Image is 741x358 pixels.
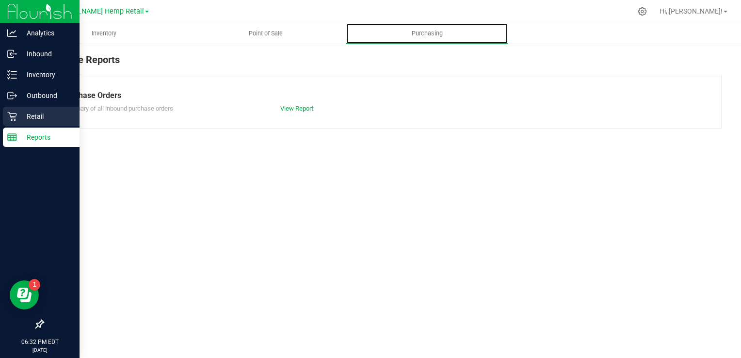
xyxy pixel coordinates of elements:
a: Purchasing [346,23,508,44]
div: Purchase Orders [63,90,702,101]
inline-svg: Inbound [7,49,17,59]
div: Purchase Reports [43,52,722,75]
span: Purchasing [399,29,456,38]
p: Retail [17,111,75,122]
p: Outbound [17,90,75,101]
iframe: Resource center unread badge [29,279,40,291]
inline-svg: Reports [7,132,17,142]
inline-svg: Retail [7,112,17,121]
p: 06:32 PM EDT [4,338,75,346]
p: Reports [17,131,75,143]
inline-svg: Outbound [7,91,17,100]
p: Inbound [17,48,75,60]
p: Analytics [17,27,75,39]
span: [PERSON_NAME] Hemp Retail [49,7,144,16]
span: Hi, [PERSON_NAME]! [660,7,723,15]
inline-svg: Inventory [7,70,17,80]
inline-svg: Analytics [7,28,17,38]
span: Inventory [79,29,129,38]
a: Point of Sale [185,23,346,44]
div: Manage settings [636,7,648,16]
p: [DATE] [4,346,75,354]
iframe: Resource center [10,280,39,309]
a: Inventory [23,23,185,44]
a: View Report [280,105,313,112]
p: Inventory [17,69,75,81]
span: Summary of all inbound purchase orders [63,105,173,112]
span: Point of Sale [236,29,296,38]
